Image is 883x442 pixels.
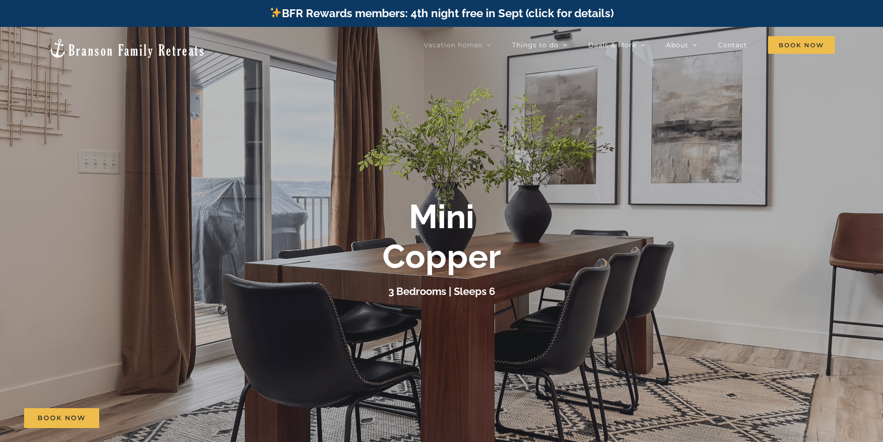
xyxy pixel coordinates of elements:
a: About [666,36,697,54]
span: Contact [718,42,747,48]
a: Deals & More [588,36,645,54]
nav: Main Menu [424,36,835,54]
a: Book Now [24,408,99,428]
span: Vacation homes [424,42,483,48]
span: Book Now [38,414,86,422]
b: Mini Copper [382,197,501,276]
a: Vacation homes [424,36,491,54]
h3: 3 Bedrooms | Sleeps 6 [388,285,495,297]
span: Deals & More [588,42,636,48]
a: BFR Rewards members: 4th night free in Sept (click for details) [269,6,614,20]
span: Things to do [512,42,559,48]
span: Book Now [768,36,835,54]
a: Things to do [512,36,567,54]
span: About [666,42,688,48]
img: ✨ [270,7,281,18]
a: Contact [718,36,747,54]
img: Branson Family Retreats Logo [48,38,205,59]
